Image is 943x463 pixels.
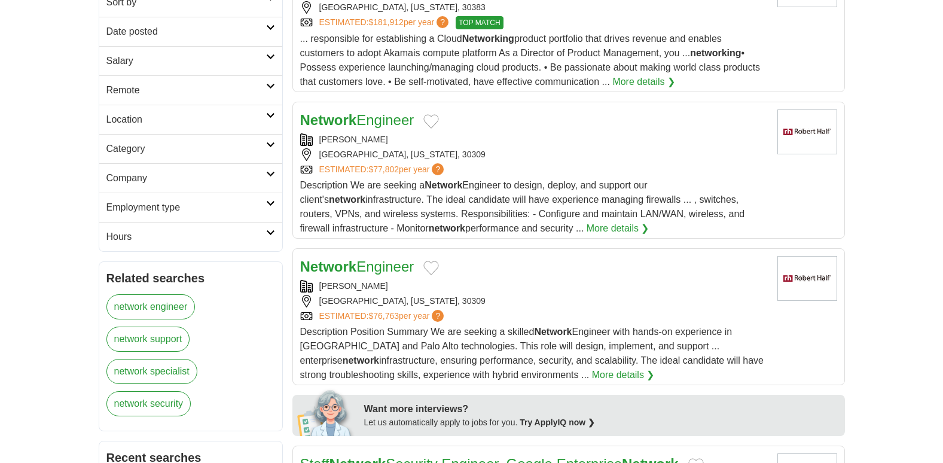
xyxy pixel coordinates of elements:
[690,48,741,58] strong: networking
[99,75,282,105] a: Remote
[106,391,191,416] a: network security
[106,269,275,287] h2: Related searches
[106,25,266,39] h2: Date posted
[99,222,282,251] a: Hours
[329,194,365,205] strong: network
[423,261,439,275] button: Add to favorite jobs
[106,294,196,319] a: network engineer
[106,54,266,68] h2: Salary
[99,46,282,75] a: Salary
[106,112,266,127] h2: Location
[432,310,444,322] span: ?
[300,33,761,87] span: ... responsible for establishing a Cloud product portfolio that drives revenue and enables custom...
[343,355,379,365] strong: network
[432,163,444,175] span: ?
[99,134,282,163] a: Category
[364,416,838,429] div: Let us automatically apply to jobs for you.
[300,258,414,275] a: NetworkEngineer
[319,163,447,176] a: ESTIMATED:$77,802per year?
[423,114,439,129] button: Add to favorite jobs
[300,1,768,14] div: [GEOGRAPHIC_DATA], [US_STATE], 30383
[106,200,266,215] h2: Employment type
[612,75,675,89] a: More details ❯
[425,180,462,190] strong: Network
[319,135,388,144] a: [PERSON_NAME]
[99,17,282,46] a: Date posted
[319,281,388,291] a: [PERSON_NAME]
[587,221,649,236] a: More details ❯
[319,16,451,29] a: ESTIMATED:$181,912per year?
[300,112,357,128] strong: Network
[106,327,190,352] a: network support
[368,311,399,321] span: $76,763
[99,105,282,134] a: Location
[106,230,266,244] h2: Hours
[364,402,838,416] div: Want more interviews?
[777,256,837,301] img: Robert Half logo
[106,83,266,98] h2: Remote
[300,295,768,307] div: [GEOGRAPHIC_DATA], [US_STATE], 30309
[368,17,403,27] span: $181,912
[456,16,503,29] span: TOP MATCH
[300,112,414,128] a: NetworkEngineer
[520,418,595,427] a: Try ApplyIQ now ❯
[429,223,465,233] strong: network
[300,180,745,233] span: Description We are seeking a Engineer to design, deploy, and support our client's infrastructure....
[106,171,266,185] h2: Company
[300,258,357,275] strong: Network
[99,163,282,193] a: Company
[300,327,764,380] span: Description Position Summary We are seeking a skilled Engineer with hands-on experience in [GEOGR...
[437,16,448,28] span: ?
[106,359,197,384] a: network specialist
[592,368,655,382] a: More details ❯
[319,310,447,322] a: ESTIMATED:$76,763per year?
[297,388,355,436] img: apply-iq-scientist.png
[99,193,282,222] a: Employment type
[300,148,768,161] div: [GEOGRAPHIC_DATA], [US_STATE], 30309
[106,142,266,156] h2: Category
[462,33,514,44] strong: Networking
[777,109,837,154] img: Robert Half logo
[534,327,572,337] strong: Network
[368,165,399,174] span: $77,802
